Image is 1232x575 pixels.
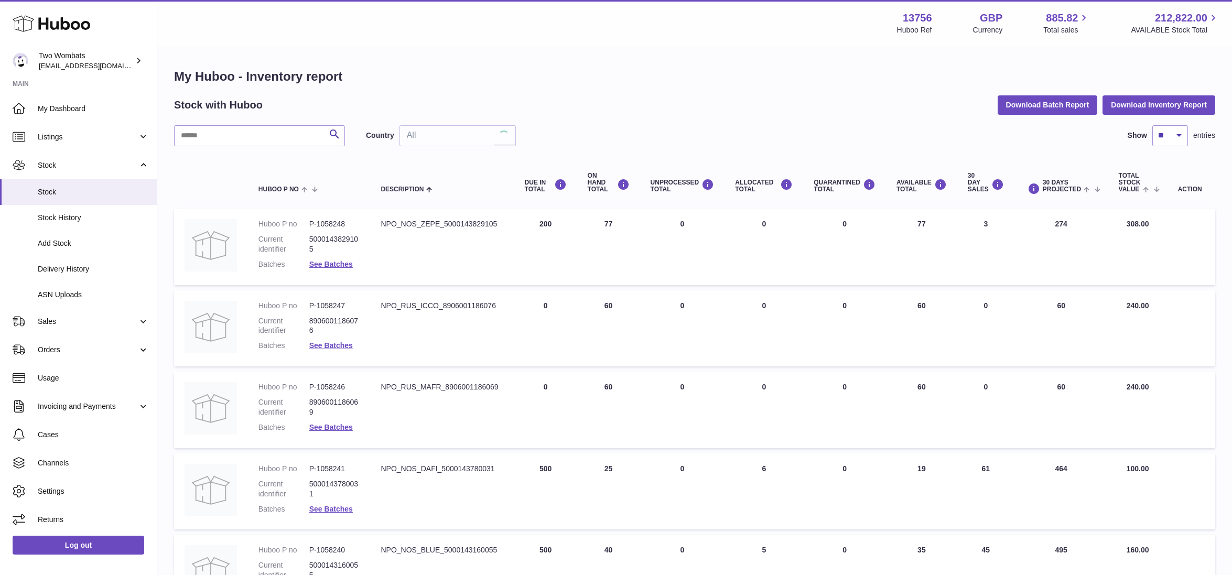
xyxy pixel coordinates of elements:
dd: P-1058248 [309,219,360,229]
dt: Current identifier [258,316,309,336]
dd: 5000143829105 [309,234,360,254]
span: Huboo P no [258,186,299,193]
div: NPO_RUS_MAFR_8906001186069 [381,382,503,392]
td: 60 [577,290,640,367]
td: 3 [957,209,1014,285]
dd: 8906001186076 [309,316,360,336]
dt: Batches [258,341,309,351]
a: See Batches [309,260,353,268]
span: Listings [38,132,138,142]
div: Two Wombats [39,51,133,71]
h1: My Huboo - Inventory report [174,68,1215,85]
span: Sales [38,317,138,327]
span: 885.82 [1046,11,1078,25]
button: Download Inventory Report [1103,95,1215,114]
td: 0 [640,453,725,530]
div: ON HAND Total [588,172,630,193]
td: 200 [514,209,577,285]
span: Description [381,186,424,193]
span: 30 DAYS PROJECTED [1043,179,1081,193]
dt: Huboo P no [258,464,309,474]
span: [EMAIL_ADDRESS][DOMAIN_NAME] [39,61,154,70]
span: 212,822.00 [1155,11,1207,25]
td: 6 [725,453,803,530]
span: 0 [842,546,847,554]
dt: Current identifier [258,234,309,254]
img: product image [185,382,237,435]
dt: Batches [258,259,309,269]
span: Stock [38,187,149,197]
td: 77 [577,209,640,285]
span: 0 [842,220,847,228]
dt: Current identifier [258,479,309,499]
td: 0 [640,209,725,285]
span: Add Stock [38,238,149,248]
span: Channels [38,458,149,468]
td: 0 [725,290,803,367]
dt: Huboo P no [258,382,309,392]
dd: 5000143780031 [309,479,360,499]
div: Action [1178,186,1205,193]
dt: Huboo P no [258,219,309,229]
label: Show [1128,131,1147,140]
span: Stock [38,160,138,170]
img: cormac@twowombats.com [13,53,28,69]
dt: Batches [258,504,309,514]
h2: Stock with Huboo [174,98,263,112]
td: 61 [957,453,1014,530]
td: 0 [514,290,577,367]
a: 212,822.00 AVAILABLE Stock Total [1131,11,1219,35]
dt: Huboo P no [258,301,309,311]
dt: Huboo P no [258,545,309,555]
span: My Dashboard [38,104,149,114]
dt: Batches [258,422,309,432]
td: 0 [640,290,725,367]
a: See Batches [309,505,353,513]
td: 274 [1014,209,1108,285]
span: 100.00 [1127,464,1149,473]
td: 19 [886,453,957,530]
td: 25 [577,453,640,530]
td: 0 [514,372,577,448]
span: entries [1193,131,1215,140]
img: product image [185,464,237,516]
div: UNPROCESSED Total [651,179,715,193]
td: 60 [886,290,957,367]
td: 60 [577,372,640,448]
strong: 13756 [903,11,932,25]
span: Orders [38,345,138,355]
dd: 8906001186069 [309,397,360,417]
span: Total stock value [1119,172,1141,193]
div: Huboo Ref [897,25,932,35]
span: 240.00 [1127,301,1149,310]
span: AVAILABLE Stock Total [1131,25,1219,35]
span: Invoicing and Payments [38,402,138,411]
span: 308.00 [1127,220,1149,228]
strong: GBP [980,11,1002,25]
div: AVAILABLE Total [896,179,947,193]
td: 500 [514,453,577,530]
span: 0 [842,464,847,473]
dd: P-1058241 [309,464,360,474]
div: NPO_NOS_BLUE_5000143160055 [381,545,503,555]
td: 60 [1014,372,1108,448]
div: DUE IN TOTAL [525,179,567,193]
span: ASN Uploads [38,290,149,300]
span: Stock History [38,213,149,223]
a: 885.82 Total sales [1043,11,1090,35]
td: 0 [957,290,1014,367]
span: Delivery History [38,264,149,274]
img: product image [185,219,237,272]
div: 30 DAY SALES [968,172,1004,193]
span: Usage [38,373,149,383]
button: Download Batch Report [998,95,1098,114]
div: NPO_NOS_DAFI_5000143780031 [381,464,503,474]
span: Returns [38,515,149,525]
img: product image [185,301,237,353]
td: 77 [886,209,957,285]
span: 0 [842,383,847,391]
td: 60 [1014,290,1108,367]
dt: Current identifier [258,397,309,417]
span: Total sales [1043,25,1090,35]
span: 160.00 [1127,546,1149,554]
